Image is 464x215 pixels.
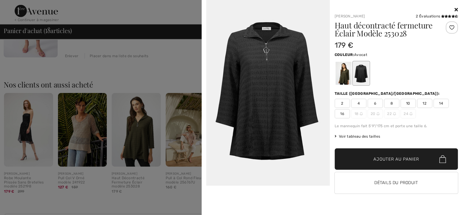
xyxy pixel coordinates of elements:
span: 16 [335,109,350,118]
div: Avocat [335,62,351,85]
span: 12 [417,99,432,108]
img: ring-m.svg [409,112,412,115]
button: Détails du produit [335,172,458,194]
a: [PERSON_NAME] [335,14,365,18]
span: 24 [401,109,416,118]
span: 14 [433,99,449,108]
span: Ajouter au panier [373,156,419,162]
span: 179 € [335,41,354,50]
img: ring-m.svg [360,112,363,115]
span: 6 [368,99,383,108]
h1: Haut décontracté fermeture Éclair Modèle 253028 [335,21,437,37]
div: 2 Évaluations [416,13,458,19]
img: ring-m.svg [393,112,396,115]
span: Voir tableau des tailles [335,134,380,139]
div: Le mannequin fait 5'9"/175 cm et porte une taille 6. [335,123,458,129]
span: Couleur: [335,53,354,57]
button: Ajouter au panier [335,148,458,170]
span: Aide [14,4,26,10]
span: 20 [368,109,383,118]
span: Avocat [354,53,367,57]
span: 10 [401,99,416,108]
div: Taille ([GEOGRAPHIC_DATA]/[GEOGRAPHIC_DATA]): [335,91,441,96]
span: 8 [384,99,399,108]
span: 2 [335,99,350,108]
span: 18 [351,109,366,118]
span: 4 [351,99,366,108]
div: Noir [353,62,369,85]
img: ring-m.svg [376,112,379,115]
span: 22 [384,109,399,118]
img: Bag.svg [439,155,446,163]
